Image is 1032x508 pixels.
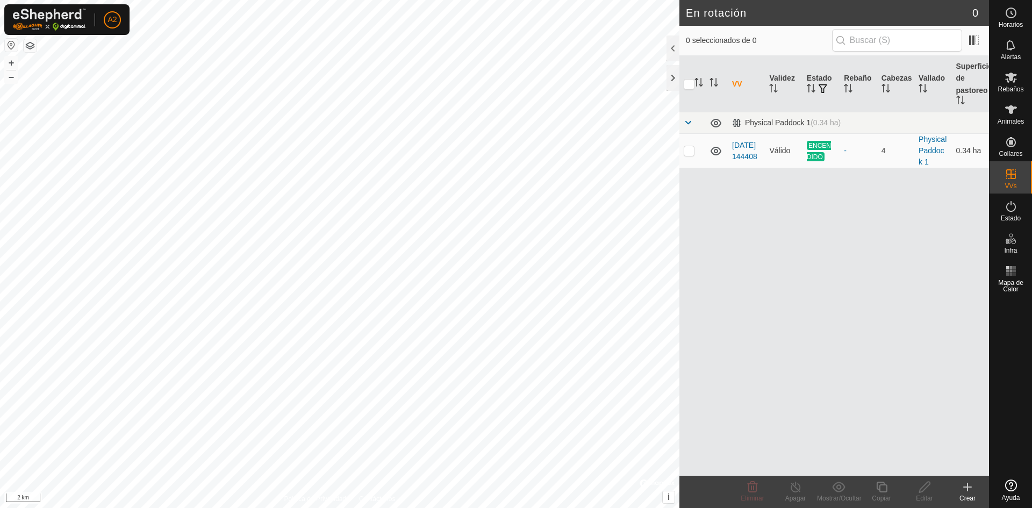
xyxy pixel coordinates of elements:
a: Physical Paddock 1 [919,135,947,166]
font: Validez [769,74,794,82]
div: - [844,145,872,156]
a: Contáctenos [359,494,395,504]
font: A2 [107,15,117,24]
p-sorticon: Activar para ordenar [709,80,718,88]
p-sorticon: Activar para ordenar [807,85,815,94]
font: Contáctenos [359,495,395,503]
button: Capas del Mapa [24,39,37,52]
font: Animales [998,118,1024,125]
span: ENCENDIDO [807,141,831,161]
p-sorticon: Activar para ordenar [881,85,890,94]
font: Vallado [919,74,945,82]
font: Horarios [999,21,1023,28]
font: Eliminar [741,495,764,502]
font: Ayuda [1002,494,1020,502]
font: Política de Privacidad [284,495,346,503]
font: 0 [972,7,978,19]
span: (0.34 ha) [811,118,841,127]
font: Estado [807,74,832,82]
input: Buscar (S) [832,29,962,52]
font: Mapa de Calor [998,279,1023,293]
font: Rebaño [844,74,871,82]
font: Collares [999,150,1022,158]
font: VV [732,80,742,88]
font: Apagar [785,495,806,502]
font: Cabezas [881,74,912,82]
font: Superficie de pastoreo [956,62,993,94]
p-sorticon: Activar para ordenar [919,85,927,94]
font: Crear [959,495,976,502]
font: En rotación [686,7,747,19]
td: 0.34 ha [952,134,989,168]
a: Política de Privacidad [284,494,346,504]
img: Logotipo de Gallagher [13,9,86,31]
font: Estado [1001,214,1021,222]
font: Copiar [872,495,891,502]
button: – [5,70,18,83]
td: Válido [765,134,802,168]
p-sorticon: Activar para ordenar [769,85,778,94]
button: + [5,56,18,69]
font: i [668,492,670,502]
button: Restablecer Mapa [5,39,18,52]
font: VVs [1005,182,1016,190]
button: i [663,491,675,503]
td: 4 [877,134,914,168]
p-sorticon: Activar para ordenar [956,97,965,106]
font: 0 seleccionados de 0 [686,36,757,45]
font: + [9,57,15,68]
p-sorticon: Activar para ordenar [844,85,852,94]
p-sorticon: Activar para ordenar [694,80,703,88]
font: Rebaños [998,85,1023,93]
a: Ayuda [990,475,1032,505]
font: Mostrar/Ocultar [817,495,862,502]
font: – [9,71,14,82]
a: [DATE] 144408 [732,141,757,161]
div: Physical Paddock 1 [732,118,841,127]
font: Infra [1004,247,1017,254]
font: Alertas [1001,53,1021,61]
font: Editar [916,495,933,502]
